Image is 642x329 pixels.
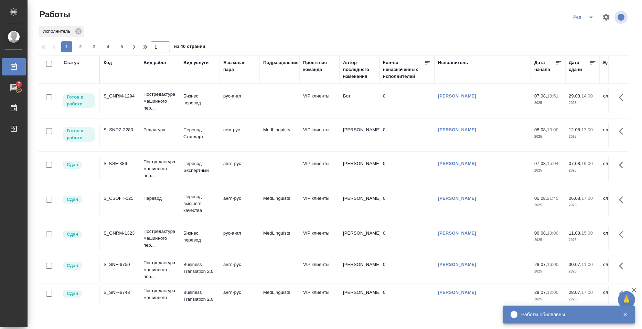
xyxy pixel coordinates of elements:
[300,123,340,147] td: VIP клиенты
[615,123,631,140] button: Здесь прячутся важные кнопки
[581,93,593,99] p: 14:00
[143,287,176,308] p: Постредактура машинного пер...
[534,237,562,244] p: 2025
[183,261,216,275] p: Business Translation 2.0
[581,127,593,132] p: 17:00
[600,226,640,250] td: слово
[547,230,558,236] p: 18:00
[89,43,100,50] span: 3
[220,157,260,181] td: англ-рус
[13,81,24,88] span: 7
[569,296,596,303] p: 2025
[174,42,205,52] span: из 40 страниц
[534,230,547,236] p: 06.08,
[143,259,176,280] p: Постредактура машинного пер...
[600,157,640,181] td: слово
[104,289,137,296] div: S_SNF-6748
[103,43,114,50] span: 4
[183,230,216,244] p: Бизнес перевод
[438,196,476,201] a: [PERSON_NAME]
[340,258,379,282] td: [PERSON_NAME]
[67,262,78,269] p: Сдан
[547,262,558,267] p: 16:00
[67,290,78,297] p: Сдан
[569,196,581,201] p: 06.08,
[615,89,631,106] button: Здесь прячутся важные кнопки
[581,196,593,201] p: 17:00
[300,157,340,181] td: VIP клиенты
[67,161,78,168] p: Сдан
[300,192,340,216] td: VIP клиенты
[62,126,96,143] div: Исполнитель может приступить к работе
[569,93,581,99] p: 29.08,
[581,161,593,166] p: 19:00
[62,261,96,270] div: Менеджер проверил работу исполнителя, передает ее на следующий этап
[340,286,379,310] td: [PERSON_NAME]
[534,93,547,99] p: 07.08,
[438,93,476,99] a: [PERSON_NAME]
[600,192,640,216] td: слово
[569,262,581,267] p: 30.07,
[300,89,340,113] td: VIP клиенты
[621,292,632,307] span: 🙏
[438,262,476,267] a: [PERSON_NAME]
[534,100,562,106] p: 2025
[618,311,632,318] button: Закрыть
[183,289,216,303] p: Business Translation 2.0
[103,41,114,52] button: 4
[534,268,562,275] p: 2025
[615,286,631,302] button: Здесь прячутся важные кнопки
[62,230,96,239] div: Менеджер проверил работу исполнителя, передает ее на следующий этап
[379,226,435,250] td: 0
[260,192,300,216] td: MedLinguists
[534,167,562,174] p: 2025
[569,167,596,174] p: 2025
[600,89,640,113] td: слово
[603,59,620,66] div: Ед. изм
[89,41,100,52] button: 3
[104,261,137,268] div: S_SNF-6750
[600,123,640,147] td: слово
[569,133,596,140] p: 2025
[521,311,612,318] div: Работы обновлены
[62,289,96,298] div: Менеджер проверил работу исполнителя, передает ее на следующий этап
[534,59,555,73] div: Дата начала
[379,192,435,216] td: 0
[104,195,137,202] div: S_CSOFT-125
[64,59,79,66] div: Статус
[534,296,562,303] p: 2025
[534,290,547,295] p: 28.07,
[615,157,631,173] button: Здесь прячутся важные кнопки
[220,258,260,282] td: англ-рус
[569,100,596,106] p: 2025
[183,193,216,214] p: Перевод высшего качества
[438,161,476,166] a: [PERSON_NAME]
[143,228,176,249] p: Постредактура машинного пер...
[340,192,379,216] td: [PERSON_NAME]
[260,286,300,310] td: MedLinguists
[300,226,340,250] td: VIP клиенты
[379,258,435,282] td: 0
[614,11,629,24] span: Посмотреть информацию
[340,123,379,147] td: [PERSON_NAME]
[2,79,26,96] a: 7
[438,59,468,66] div: Исполнитель
[220,286,260,310] td: англ-рус
[569,237,596,244] p: 2025
[438,230,476,236] a: [PERSON_NAME]
[67,231,78,238] p: Сдан
[547,93,558,99] p: 18:51
[183,126,216,140] p: Перевод Стандарт
[340,89,379,113] td: Бот
[143,59,167,66] div: Вид работ
[547,161,558,166] p: 15:04
[104,93,137,100] div: S_GNRM-1294
[183,160,216,174] p: Перевод Экспертный
[39,26,84,37] div: Исполнитель
[183,93,216,106] p: Бизнес перевод
[598,9,614,25] span: Настроить таблицу
[383,59,424,80] div: Кол-во неназначенных исполнителей
[438,127,476,132] a: [PERSON_NAME]
[534,262,547,267] p: 28.07,
[62,93,96,109] div: Исполнитель может приступить к работе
